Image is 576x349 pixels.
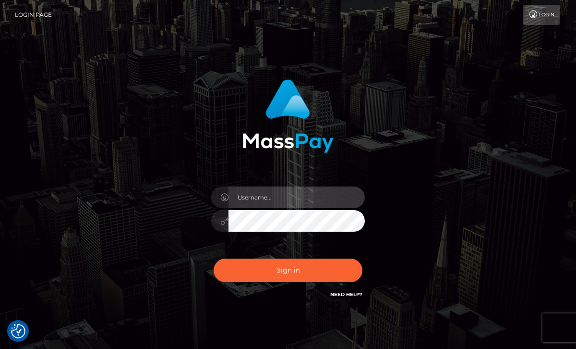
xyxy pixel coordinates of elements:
[228,187,365,208] input: Username...
[330,291,362,298] a: Need Help?
[11,324,25,338] button: Consent Preferences
[242,79,334,153] img: MassPay Login
[11,324,25,338] img: Revisit consent button
[523,5,560,25] a: Login
[15,5,52,25] a: Login Page
[214,259,362,282] button: Sign in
